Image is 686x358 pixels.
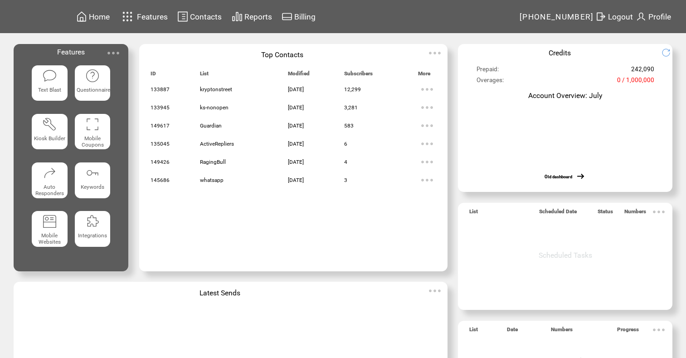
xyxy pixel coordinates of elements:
span: Scheduled Tasks [539,251,592,260]
span: 6 [344,141,347,147]
span: whatsapp [200,177,224,183]
span: 3,281 [344,104,358,111]
img: ellypsis.svg [418,117,436,135]
span: Kiosk Builder [34,135,65,142]
span: Reports [244,12,272,21]
span: Guardian [200,123,222,129]
img: ellypsis.svg [418,98,436,117]
img: features.svg [120,9,136,24]
a: Mobile Coupons [75,114,111,155]
span: [DATE] [288,86,304,93]
span: Mobile Coupons [82,135,104,148]
img: contacts.svg [177,11,188,22]
span: [DATE] [288,141,304,147]
span: Features [57,48,85,56]
span: [DATE] [288,177,304,183]
span: Keywords [81,184,104,190]
span: Status [598,208,613,219]
span: Billing [294,12,316,21]
span: Auto Responders [35,184,64,196]
span: Features [137,12,168,21]
span: kryptonstreet [200,86,232,93]
span: Profile [648,12,671,21]
span: List [469,326,478,337]
a: Questionnaire [75,65,111,107]
img: integrations.svg [85,214,100,229]
span: Overages: [477,77,504,88]
span: RagingBull [200,159,226,165]
span: Questionnaire [77,87,110,93]
a: Old dashboard [545,174,572,179]
span: List [200,70,209,81]
a: Kiosk Builder [32,114,68,155]
img: ellypsis.svg [104,44,122,62]
img: coupons.svg [85,117,100,132]
span: 135045 [151,141,170,147]
span: 0 / 1,000,000 [617,77,654,88]
span: Home [89,12,110,21]
span: 149426 [151,159,170,165]
span: Numbers [551,326,573,337]
span: 133945 [151,104,170,111]
span: 242,090 [631,66,654,77]
span: Integrations [78,232,107,239]
span: ActiveRepliers [200,141,234,147]
a: Profile [634,10,672,24]
a: Text Blast [32,65,68,107]
img: refresh.png [662,48,677,57]
span: Latest Sends [199,289,240,297]
span: Logout [608,12,633,21]
img: ellypsis.svg [418,135,436,153]
a: Contacts [176,10,223,24]
span: 149617 [151,123,170,129]
img: ellypsis.svg [650,203,668,221]
span: 145686 [151,177,170,183]
span: [DATE] [288,104,304,111]
img: creidtcard.svg [282,11,292,22]
span: Numbers [624,208,646,219]
img: ellypsis.svg [426,44,444,62]
img: keywords.svg [85,166,100,180]
span: Top Contacts [261,50,303,59]
img: ellypsis.svg [650,321,668,339]
img: chart.svg [232,11,243,22]
a: Keywords [75,162,111,204]
img: profile.svg [636,11,647,22]
img: ellypsis.svg [418,80,436,98]
a: Logout [594,10,634,24]
a: Reports [230,10,273,24]
img: auto-responders.svg [42,166,57,180]
a: Features [118,8,170,25]
img: questionnaire.svg [85,69,100,83]
a: Billing [280,10,317,24]
span: More [418,70,430,81]
img: exit.svg [595,11,606,22]
span: Modified [288,70,310,81]
span: Date [507,326,518,337]
span: 133887 [151,86,170,93]
a: Home [75,10,111,24]
span: Subscribers [344,70,373,81]
img: home.svg [76,11,87,22]
span: [PHONE_NUMBER] [520,12,594,21]
span: 12,299 [344,86,361,93]
span: 4 [344,159,347,165]
span: Prepaid: [477,66,499,77]
span: Mobile Websites [39,232,61,245]
a: Auto Responders [32,162,68,204]
img: ellypsis.svg [418,153,436,171]
img: ellypsis.svg [426,282,444,300]
span: Account Overview: July [528,91,602,100]
span: Scheduled Date [539,208,577,219]
span: [DATE] [288,123,304,129]
img: mobile-websites.svg [42,214,57,229]
span: 3 [344,177,347,183]
span: Text Blast [38,87,61,93]
span: List [469,208,478,219]
span: 583 [344,123,354,129]
img: ellypsis.svg [418,171,436,189]
span: Credits [549,49,571,57]
span: ID [151,70,156,81]
a: Mobile Websites [32,211,68,252]
span: [DATE] [288,159,304,165]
